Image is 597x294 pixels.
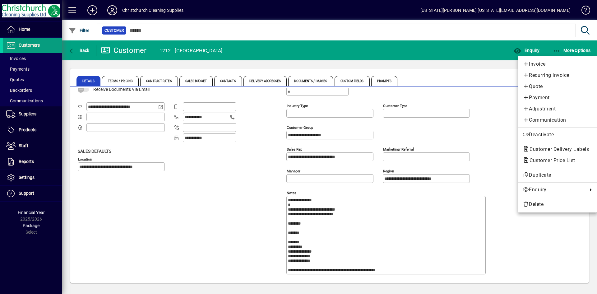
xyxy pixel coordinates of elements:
span: Customer Price List [523,157,578,163]
span: Duplicate [523,171,592,179]
button: Deactivate customer [518,129,597,140]
span: Adjustment [523,105,592,113]
span: Deactivate [523,131,592,138]
span: Customer Delivery Labels [523,146,592,152]
span: Recurring Invoice [523,72,592,79]
span: Enquiry [523,186,585,194]
span: Invoice [523,60,592,68]
span: Communication [523,116,592,124]
span: Delete [523,201,592,208]
span: Quote [523,83,592,90]
span: Payment [523,94,592,101]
